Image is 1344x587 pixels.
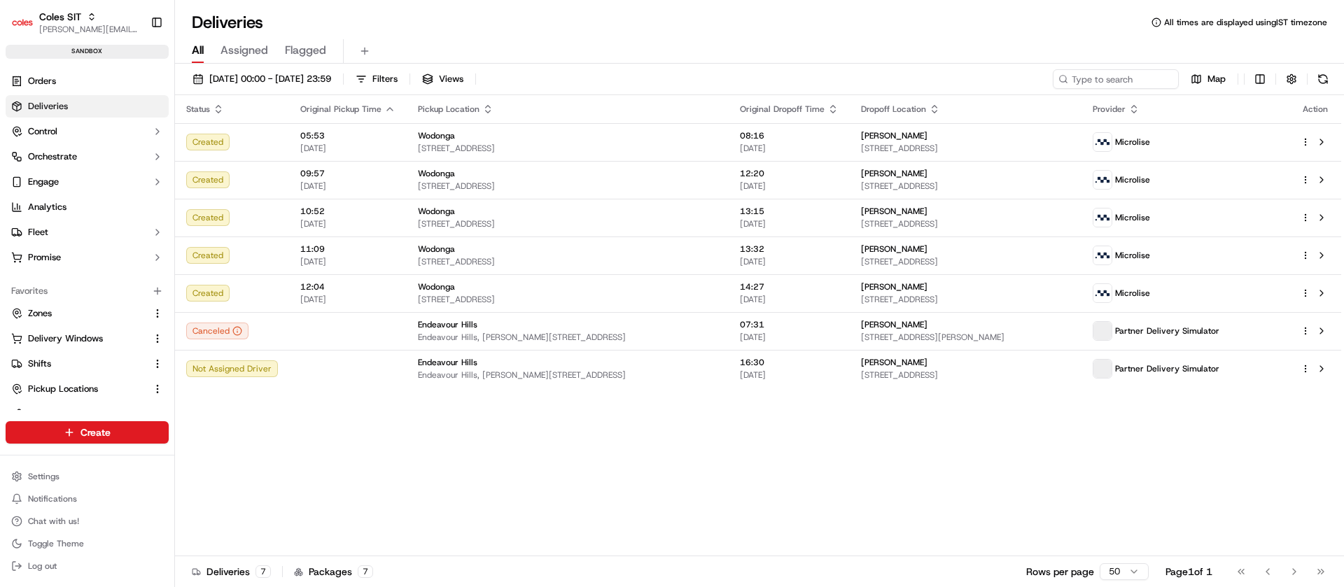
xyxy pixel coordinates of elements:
span: [STREET_ADDRESS] [861,218,1070,229]
button: Refresh [1313,69,1333,89]
span: Microlise [1115,136,1150,148]
span: Request Logs [28,408,84,420]
span: [DATE] [740,256,839,267]
span: Microlise [1115,212,1150,223]
span: [STREET_ADDRESS] [861,256,1070,267]
a: Orders [6,70,169,92]
img: microlise_logo.jpeg [1093,246,1112,264]
div: 7 [255,565,271,578]
div: Packages [294,565,373,579]
span: [DATE] 00:00 - [DATE] 23:59 [209,73,331,85]
span: [STREET_ADDRESS] [418,181,717,192]
span: Notifications [28,493,77,504]
button: Orchestrate [6,146,169,168]
span: Orchestrate [28,150,77,163]
span: Wodonga [418,206,455,217]
span: [STREET_ADDRESS] [861,143,1070,154]
span: Map [1207,73,1226,85]
span: [STREET_ADDRESS] [418,218,717,229]
span: 13:15 [740,206,839,217]
span: [STREET_ADDRESS] [418,143,717,154]
span: All [192,42,204,59]
span: 12:04 [300,281,395,292]
a: Analytics [6,196,169,218]
span: [STREET_ADDRESS] [861,294,1070,305]
div: Deliveries [192,565,271,579]
span: All times are displayed using IST timezone [1164,17,1327,28]
div: sandbox [6,45,169,59]
button: Shifts [6,353,169,375]
span: [PERSON_NAME] [861,319,927,330]
span: [DATE] [300,181,395,192]
button: Fleet [6,221,169,243]
span: Pickup Location [418,104,479,115]
span: [PERSON_NAME] [861,130,927,141]
img: microlise_logo.jpeg [1093,171,1112,189]
span: [PERSON_NAME] [861,357,927,368]
span: 07:31 [740,319,839,330]
span: 05:53 [300,130,395,141]
button: Pickup Locations [6,378,169,400]
span: Delivery Windows [28,332,103,345]
a: Request Logs [11,408,146,420]
span: Chat with us! [28,516,79,527]
img: microlise_logo.jpeg [1093,133,1112,151]
button: Delivery Windows [6,327,169,350]
span: [PERSON_NAME] [861,281,927,292]
img: Coles SIT [11,11,34,34]
span: Endeavour Hills [418,319,477,330]
span: Analytics [28,201,66,213]
span: 10:52 [300,206,395,217]
span: 09:57 [300,168,395,179]
span: Microlise [1115,174,1150,185]
button: Toggle Theme [6,534,169,553]
button: Promise [6,246,169,269]
span: Endeavour Hills [418,357,477,368]
button: Chat with us! [6,511,169,531]
span: Coles SIT [39,10,81,24]
div: Canceled [186,323,248,339]
button: Log out [6,556,169,576]
span: Control [28,125,57,138]
button: Filters [349,69,404,89]
button: Settings [6,467,169,486]
span: [DATE] [740,218,839,229]
button: Control [6,120,169,143]
span: 16:30 [740,357,839,368]
span: [DATE] [300,256,395,267]
span: [DATE] [740,294,839,305]
span: [DATE] [300,218,395,229]
span: Filters [372,73,398,85]
a: Delivery Windows [11,332,146,345]
span: [DATE] [300,143,395,154]
span: Promise [28,251,61,264]
input: Type to search [1053,69,1179,89]
span: Original Dropoff Time [740,104,825,115]
button: Request Logs [6,403,169,425]
span: 11:09 [300,243,395,255]
span: Dropoff Location [861,104,926,115]
span: Log out [28,560,57,572]
span: Create [80,425,111,439]
span: [STREET_ADDRESS][PERSON_NAME] [861,332,1070,343]
span: [PERSON_NAME] [861,206,927,217]
span: [STREET_ADDRESS] [861,369,1070,381]
span: Wodonga [418,168,455,179]
span: [DATE] [300,294,395,305]
span: Endeavour Hills, [PERSON_NAME][STREET_ADDRESS] [418,332,717,343]
span: 08:16 [740,130,839,141]
button: Coles SITColes SIT[PERSON_NAME][EMAIL_ADDRESS][DOMAIN_NAME] [6,6,145,39]
span: [STREET_ADDRESS] [418,256,717,267]
img: microlise_logo.jpeg [1093,284,1112,302]
button: [DATE] 00:00 - [DATE] 23:59 [186,69,337,89]
button: Create [6,421,169,444]
div: 7 [358,565,373,578]
span: Pickup Locations [28,383,98,395]
span: Wodonga [418,281,455,292]
div: Favorites [6,280,169,302]
span: Wodonga [418,243,455,255]
span: Toggle Theme [28,538,84,549]
a: Deliveries [6,95,169,118]
button: [PERSON_NAME][EMAIL_ADDRESS][DOMAIN_NAME] [39,24,139,35]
